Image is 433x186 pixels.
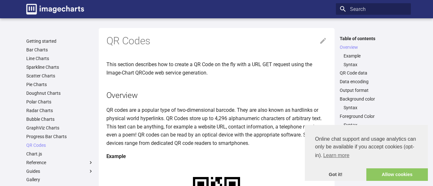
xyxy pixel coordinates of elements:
a: Syntax [344,105,407,111]
a: Example [344,53,407,59]
img: logo [26,4,84,14]
a: Scatter Charts [26,73,94,79]
a: Foreground Color [340,113,407,119]
a: Bubble Charts [26,116,94,122]
a: Syntax [344,62,407,67]
a: Syntax [344,122,407,128]
a: QR Code data [340,70,407,76]
h1: QR Codes [106,34,327,48]
a: Bar Charts [26,47,94,53]
a: Radar Charts [26,108,94,113]
a: learn more about cookies [322,151,350,160]
a: Chart.js [26,151,94,157]
label: Table of contents [336,36,411,41]
a: Overview [340,44,407,50]
nav: Background color [340,105,407,111]
a: Getting started [26,38,94,44]
a: Image-Charts documentation [24,1,87,17]
a: QR Codes [26,142,94,148]
a: Sparkline Charts [26,64,94,70]
h4: Example [106,152,327,161]
a: Background color [340,96,407,102]
a: Output format [340,87,407,93]
a: GraphViz Charts [26,125,94,131]
a: Pie Charts [26,82,94,87]
a: allow cookies [366,168,428,181]
a: dismiss cookie message [305,168,366,181]
a: Doughnut Charts [26,90,94,96]
nav: Foreground Color [340,122,407,128]
nav: Table of contents [336,36,411,137]
label: Guides [26,168,94,174]
nav: Overview [340,53,407,67]
p: QR codes are a popular type of two-dimensional barcode. They are also known as hardlinks or physi... [106,106,327,147]
a: Line Charts [26,56,94,61]
div: cookieconsent [305,125,428,181]
a: Progress Bar Charts [26,134,94,139]
span: Online chat support and usage analytics can only be available if you accept cookies (opt-in). [315,135,418,160]
label: Reference [26,160,94,165]
a: Polar Charts [26,99,94,105]
p: This section describes how to create a QR Code on the fly with a URL GET request using the Image-... [106,60,327,77]
a: Data encoding [340,79,407,84]
h2: Overview [106,90,327,101]
input: Search [336,3,411,15]
a: Gallery [26,177,94,182]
